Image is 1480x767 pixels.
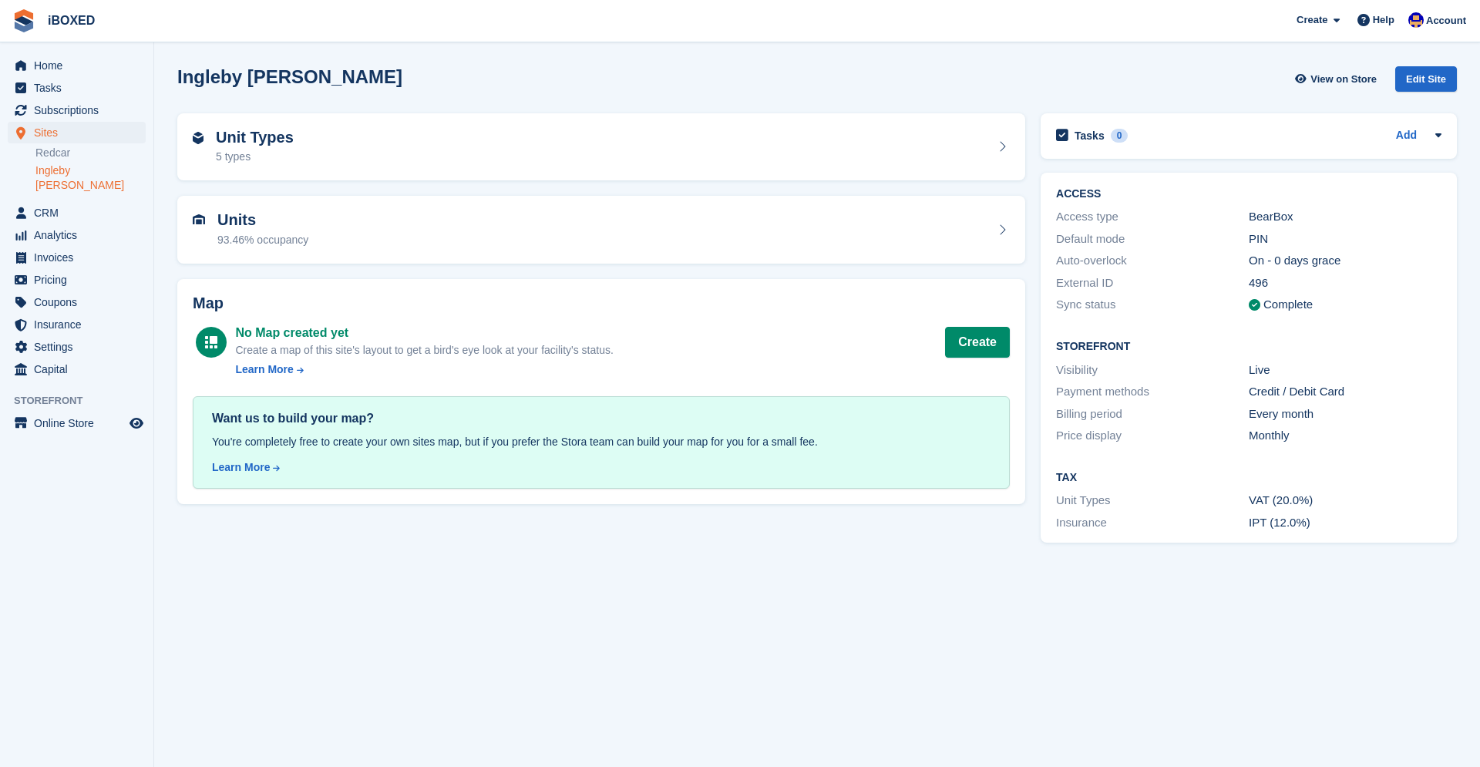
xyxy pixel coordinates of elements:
[1249,383,1441,401] div: Credit / Debit Card
[1395,66,1457,98] a: Edit Site
[34,358,126,380] span: Capital
[12,9,35,32] img: stora-icon-8386f47178a22dfd0bd8f6a31ec36ba5ce8667c1dd55bd0f319d3a0aa187defe.svg
[1408,12,1424,28] img: Noor Rashid
[34,202,126,224] span: CRM
[235,342,613,358] div: Create a map of this site's layout to get a bird's eye look at your facility's status.
[34,99,126,121] span: Subscriptions
[8,336,146,358] a: menu
[1056,188,1441,200] h2: ACCESS
[8,247,146,268] a: menu
[1249,230,1441,248] div: PIN
[212,434,991,450] div: You're completely free to create your own sites map, but if you prefer the Stora team can build y...
[35,146,146,160] a: Redcar
[1056,208,1249,226] div: Access type
[1056,427,1249,445] div: Price display
[8,358,146,380] a: menu
[235,362,613,378] a: Learn More
[8,202,146,224] a: menu
[34,291,126,313] span: Coupons
[1111,129,1128,143] div: 0
[1075,129,1105,143] h2: Tasks
[8,269,146,291] a: menu
[1056,383,1249,401] div: Payment methods
[1426,13,1466,29] span: Account
[1263,296,1313,314] div: Complete
[34,55,126,76] span: Home
[8,55,146,76] a: menu
[1056,362,1249,379] div: Visibility
[8,122,146,143] a: menu
[1249,492,1441,510] div: VAT (20.0%)
[193,132,203,144] img: unit-type-icn-2b2737a686de81e16bb02015468b77c625bbabd49415b5ef34ead5e3b44a266d.svg
[216,149,294,165] div: 5 types
[1056,492,1249,510] div: Unit Types
[193,214,205,225] img: unit-icn-7be61d7bf1b0ce9d3e12c5938cc71ed9869f7b940bace4675aadf7bd6d80202e.svg
[1249,252,1441,270] div: On - 0 days grace
[34,77,126,99] span: Tasks
[34,336,126,358] span: Settings
[177,66,402,87] h2: Ingleby [PERSON_NAME]
[34,247,126,268] span: Invoices
[34,224,126,246] span: Analytics
[1396,127,1417,145] a: Add
[1056,514,1249,532] div: Insurance
[1249,274,1441,292] div: 496
[177,113,1025,181] a: Unit Types 5 types
[235,362,293,378] div: Learn More
[1249,427,1441,445] div: Monthly
[34,122,126,143] span: Sites
[8,99,146,121] a: menu
[1249,208,1441,226] div: BearBox
[1249,362,1441,379] div: Live
[212,459,270,476] div: Learn More
[8,314,146,335] a: menu
[1056,252,1249,270] div: Auto-overlock
[34,314,126,335] span: Insurance
[1249,514,1441,532] div: IPT (12.0%)
[1310,72,1377,87] span: View on Store
[1373,12,1394,28] span: Help
[1056,274,1249,292] div: External ID
[177,196,1025,264] a: Units 93.46% occupancy
[1293,66,1383,92] a: View on Store
[1297,12,1327,28] span: Create
[212,459,991,476] a: Learn More
[1395,66,1457,92] div: Edit Site
[127,414,146,432] a: Preview store
[8,224,146,246] a: menu
[8,412,146,434] a: menu
[8,291,146,313] a: menu
[1249,405,1441,423] div: Every month
[34,412,126,434] span: Online Store
[1056,296,1249,314] div: Sync status
[42,8,101,33] a: iBOXED
[217,211,308,229] h2: Units
[217,232,308,248] div: 93.46% occupancy
[35,163,146,193] a: Ingleby [PERSON_NAME]
[216,129,294,146] h2: Unit Types
[34,269,126,291] span: Pricing
[1056,230,1249,248] div: Default mode
[1056,405,1249,423] div: Billing period
[945,327,1010,358] button: Create
[193,294,1010,312] h2: Map
[14,393,153,409] span: Storefront
[8,77,146,99] a: menu
[235,324,613,342] div: No Map created yet
[1056,341,1441,353] h2: Storefront
[212,409,991,428] div: Want us to build your map?
[205,336,217,348] img: map-icn-white-8b231986280072e83805622d3debb4903e2986e43859118e7b4002611c8ef794.svg
[1056,472,1441,484] h2: Tax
